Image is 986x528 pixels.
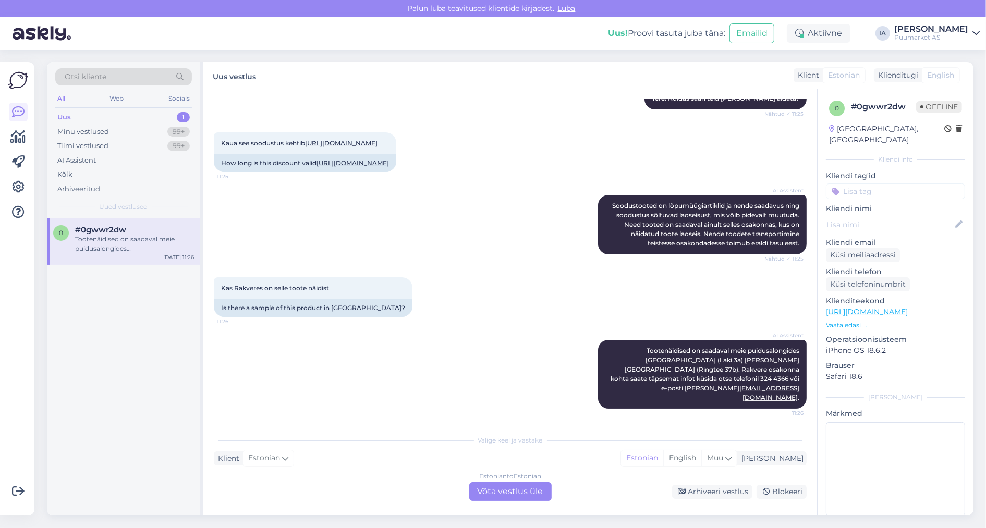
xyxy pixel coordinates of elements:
p: Kliendi email [826,237,965,248]
span: Nähtud ✓ 11:25 [764,255,804,263]
span: Offline [916,101,962,113]
span: Soodustooted on lõpumüügiartiklid ja nende saadavus ning soodustus sõltuvad laoseisust, mis võib ... [612,202,801,247]
a: [URL][DOMAIN_NAME] [317,159,389,167]
div: Blokeeri [757,485,807,499]
p: Kliendi nimi [826,203,965,214]
div: English [663,450,701,466]
span: Nähtud ✓ 11:25 [764,110,804,118]
span: 11:26 [764,409,804,417]
span: 11:26 [217,317,256,325]
span: Estonian [248,452,280,464]
a: [PERSON_NAME]Puumarket AS [894,25,980,42]
div: Tiimi vestlused [57,141,108,151]
div: 99+ [167,141,190,151]
div: Puumarket AS [894,33,968,42]
span: Estonian [828,70,860,81]
div: Uus [57,112,71,122]
span: Otsi kliente [65,71,106,82]
div: Estonian [621,450,663,466]
div: Valige keel ja vastake [214,436,807,445]
div: Estonian to Estonian [479,472,541,481]
div: Klient [794,70,819,81]
p: Kliendi tag'id [826,170,965,181]
a: [URL][DOMAIN_NAME] [305,139,378,147]
div: Tootenäidised on saadaval meie puidusalongides [GEOGRAPHIC_DATA] (Laki 3a) [PERSON_NAME][GEOGRAPH... [75,235,194,253]
a: [EMAIL_ADDRESS][DOMAIN_NAME] [739,384,799,401]
div: # 0gwwr2dw [851,101,916,113]
span: 0 [59,229,63,237]
div: [DATE] 11:26 [163,253,194,261]
span: 0 [835,104,839,112]
p: Operatsioonisüsteem [826,334,965,345]
p: Vaata edasi ... [826,321,965,330]
b: Uus! [608,28,628,38]
p: Safari 18.6 [826,371,965,382]
span: English [927,70,954,81]
span: Kas Rakveres on selle toote näidist [221,284,329,292]
button: Emailid [729,23,774,43]
span: Kaua see soodustus kehtib [221,139,378,147]
div: Võta vestlus üle [469,482,552,501]
div: Socials [166,92,192,105]
div: Web [108,92,126,105]
span: #0gwwr2dw [75,225,126,235]
div: Küsi meiliaadressi [826,248,900,262]
span: Uued vestlused [100,202,148,212]
div: Klient [214,453,239,464]
span: Luba [555,4,579,13]
a: [URL][DOMAIN_NAME] [826,307,908,316]
p: iPhone OS 18.6.2 [826,345,965,356]
div: [PERSON_NAME] [894,25,968,33]
div: Aktiivne [787,24,850,43]
div: AI Assistent [57,155,96,166]
span: AI Assistent [764,331,804,339]
div: Minu vestlused [57,127,109,137]
div: Is there a sample of this product in [GEOGRAPHIC_DATA]? [214,299,412,317]
span: AI Assistent [764,187,804,194]
div: Küsi telefoninumbrit [826,277,910,291]
div: Klienditugi [874,70,918,81]
input: Lisa nimi [826,219,953,230]
span: Muu [707,453,723,462]
div: Arhiveeritud [57,184,100,194]
input: Lisa tag [826,183,965,199]
div: [GEOGRAPHIC_DATA], [GEOGRAPHIC_DATA] [829,124,944,145]
div: [PERSON_NAME] [737,453,804,464]
div: [PERSON_NAME] [826,392,965,402]
div: IA [875,26,890,41]
div: Proovi tasuta juba täna: [608,27,725,40]
span: Tootenäidised on saadaval meie puidusalongides [GEOGRAPHIC_DATA] (Laki 3a) [PERSON_NAME][GEOGRAPH... [611,347,801,401]
span: 11:25 [217,173,256,180]
div: Kliendi info [826,155,965,164]
div: All [55,92,67,105]
div: Kõik [57,169,72,180]
div: 1 [177,112,190,122]
div: 99+ [167,127,190,137]
div: Arhiveeri vestlus [672,485,752,499]
label: Uus vestlus [213,68,256,82]
p: Klienditeekond [826,296,965,306]
div: How long is this discount valid [214,154,396,172]
p: Kliendi telefon [826,266,965,277]
p: Brauser [826,360,965,371]
img: Askly Logo [8,70,28,90]
p: Märkmed [826,408,965,419]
